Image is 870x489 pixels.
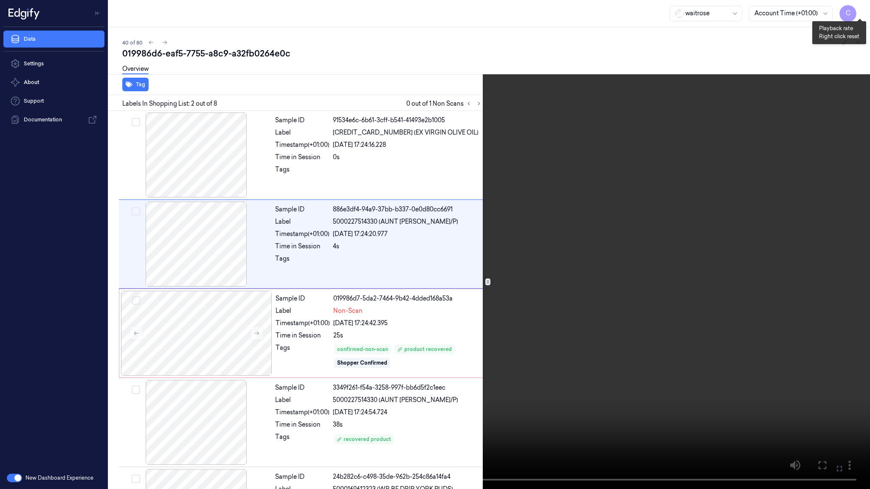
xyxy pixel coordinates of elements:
div: Sample ID [275,472,329,481]
div: 38s [333,420,482,429]
div: Timestamp (+01:00) [275,230,329,239]
div: Tags [276,343,330,369]
button: Toggle Navigation [91,6,104,20]
div: 886e3df4-94a9-37bb-b337-0e0d80cc6691 [333,205,482,214]
div: Timestamp (+01:00) [275,141,329,149]
div: Label [275,128,329,137]
div: Tags [275,254,329,268]
div: [DATE] 17:24:54.724 [333,408,482,417]
div: 3349f261-f54a-3258-997f-bb6d5f2c1eec [333,383,482,392]
div: Shopper Confirmed [337,359,387,367]
span: Labels In Shopping List: 2 out of 8 [122,99,217,108]
span: [CREDIT_CARD_NUMBER] (EX VIRGIN OLIVE OIL) [333,128,479,137]
div: [DATE] 17:24:16.228 [333,141,482,149]
div: recovered product [337,436,391,443]
button: About [3,74,104,91]
div: [DATE] 17:24:20.977 [333,230,482,239]
div: Label [275,396,329,405]
span: 5000227514330 (AUNT [PERSON_NAME]/P) [333,217,458,226]
div: Label [276,306,330,315]
div: 019986d6-eaf5-7755-a8c9-a32fb0264e0c [122,48,863,59]
div: 4s [333,242,482,251]
div: Sample ID [275,383,329,392]
div: Timestamp (+01:00) [276,319,330,328]
a: Documentation [3,111,104,128]
div: Time in Session [276,331,330,340]
button: Select row [132,296,141,305]
div: 24b282c6-c498-35de-962b-254c86a14fa4 [333,472,482,481]
div: product recovered [397,346,452,353]
button: Select row [132,475,140,483]
span: 5000227514330 (AUNT [PERSON_NAME]/P) [333,396,458,405]
div: 25s [333,331,482,340]
div: Time in Session [275,242,329,251]
div: Time in Session [275,153,329,162]
button: Select row [132,118,140,126]
button: Select row [132,385,140,394]
span: Non-Scan [333,306,363,315]
div: Tags [275,165,329,179]
div: Label [275,217,329,226]
div: Tags [275,433,329,446]
div: Sample ID [276,294,330,303]
div: [DATE] 17:24:42.395 [333,319,482,328]
span: 0 out of 1 Non Scans [406,98,484,109]
div: Time in Session [275,420,329,429]
a: Settings [3,55,104,72]
div: 0s [333,153,482,162]
div: 019986d7-5da2-7464-9b42-4dded168a53a [333,294,482,303]
button: Tag [122,78,149,91]
a: Support [3,93,104,110]
span: 40 of 80 [122,39,143,46]
button: Select row [132,207,140,216]
div: Sample ID [275,116,329,125]
button: C [839,5,856,22]
div: Sample ID [275,205,329,214]
a: Overview [122,65,149,74]
a: Data [3,31,104,48]
div: confirmed-non-scan [337,346,388,353]
div: 91534e6c-6b61-3cff-b541-41493e2b1005 [333,116,482,125]
div: Timestamp (+01:00) [275,408,329,417]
